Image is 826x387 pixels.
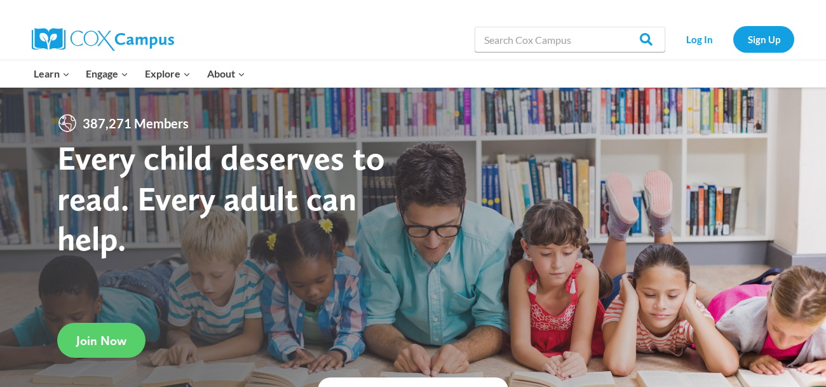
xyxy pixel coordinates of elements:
a: Log In [672,26,727,52]
span: About [207,65,245,82]
nav: Secondary Navigation [672,26,794,52]
input: Search Cox Campus [475,27,665,52]
img: Cox Campus [32,28,174,51]
span: Learn [34,65,70,82]
nav: Primary Navigation [25,60,253,87]
span: Engage [86,65,128,82]
a: Join Now [57,323,146,358]
span: Explore [145,65,191,82]
span: 387,271 Members [78,113,194,133]
a: Sign Up [733,26,794,52]
span: Join Now [76,333,126,348]
strong: Every child deserves to read. Every adult can help. [57,137,385,259]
